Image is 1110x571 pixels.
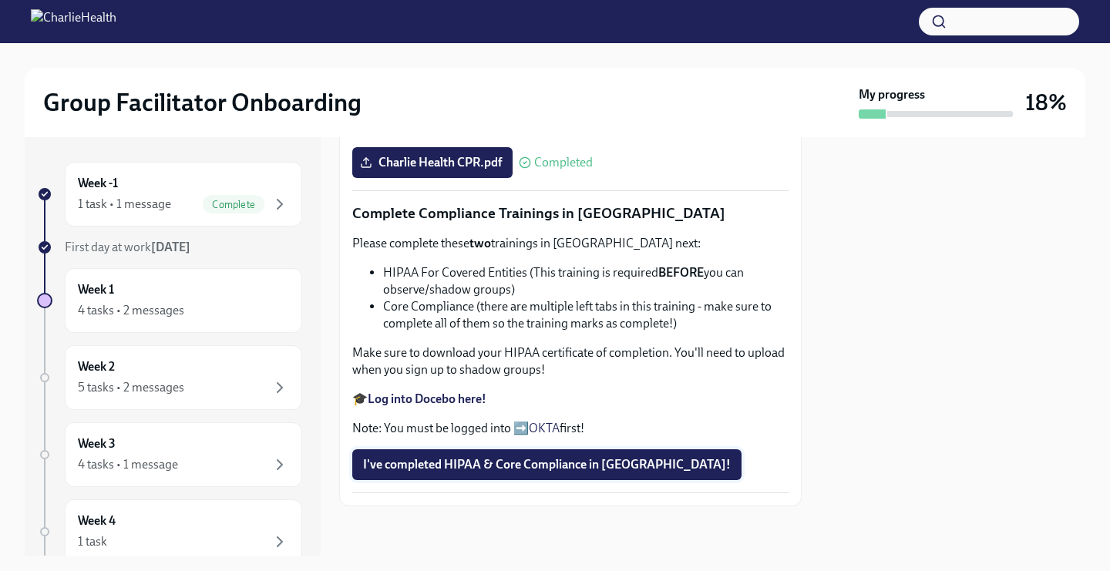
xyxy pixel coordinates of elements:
a: Week 25 tasks • 2 messages [37,345,302,410]
span: Charlie Health CPR.pdf [363,155,502,170]
div: 1 task • 1 message [78,196,171,213]
span: Complete [203,199,264,210]
strong: My progress [859,86,925,103]
a: OKTA [529,421,560,435]
div: 1 task [78,533,107,550]
p: Note: You must be logged into ➡️ first! [352,420,789,437]
span: I've completed HIPAA & Core Compliance in [GEOGRAPHIC_DATA]! [363,457,731,472]
p: Complete Compliance Trainings in [GEOGRAPHIC_DATA] [352,203,789,223]
h6: Week 1 [78,281,114,298]
strong: [DATE] [151,240,190,254]
div: 4 tasks • 1 message [78,456,178,473]
p: 🎓 [352,391,789,408]
h2: Group Facilitator Onboarding [43,87,362,118]
strong: BEFORE [658,265,704,280]
button: I've completed HIPAA & Core Compliance in [GEOGRAPHIC_DATA]! [352,449,742,480]
h6: Week 3 [78,435,116,452]
span: Completed [534,156,593,169]
div: 5 tasks • 2 messages [78,379,184,396]
li: Core Compliance (there are multiple left tabs in this training - make sure to complete all of the... [383,298,789,332]
a: Week -11 task • 1 messageComplete [37,162,302,227]
a: Log into Docebo here! [368,391,486,406]
a: Week 14 tasks • 2 messages [37,268,302,333]
h6: Week 2 [78,358,115,375]
li: HIPAA For Covered Entities (This training is required you can observe/shadow groups) [383,264,789,298]
p: Please complete these trainings in [GEOGRAPHIC_DATA] next: [352,235,789,252]
img: CharlieHealth [31,9,116,34]
strong: two [469,236,491,250]
a: Week 34 tasks • 1 message [37,422,302,487]
a: Week 41 task [37,499,302,564]
label: Charlie Health CPR.pdf [352,147,513,178]
p: Make sure to download your HIPAA certificate of completion. You'll need to upload when you sign u... [352,344,789,378]
div: 4 tasks • 2 messages [78,302,184,319]
h3: 18% [1025,89,1067,116]
a: First day at work[DATE] [37,239,302,256]
h6: Week -1 [78,175,118,192]
span: First day at work [65,240,190,254]
h6: Week 4 [78,512,116,529]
